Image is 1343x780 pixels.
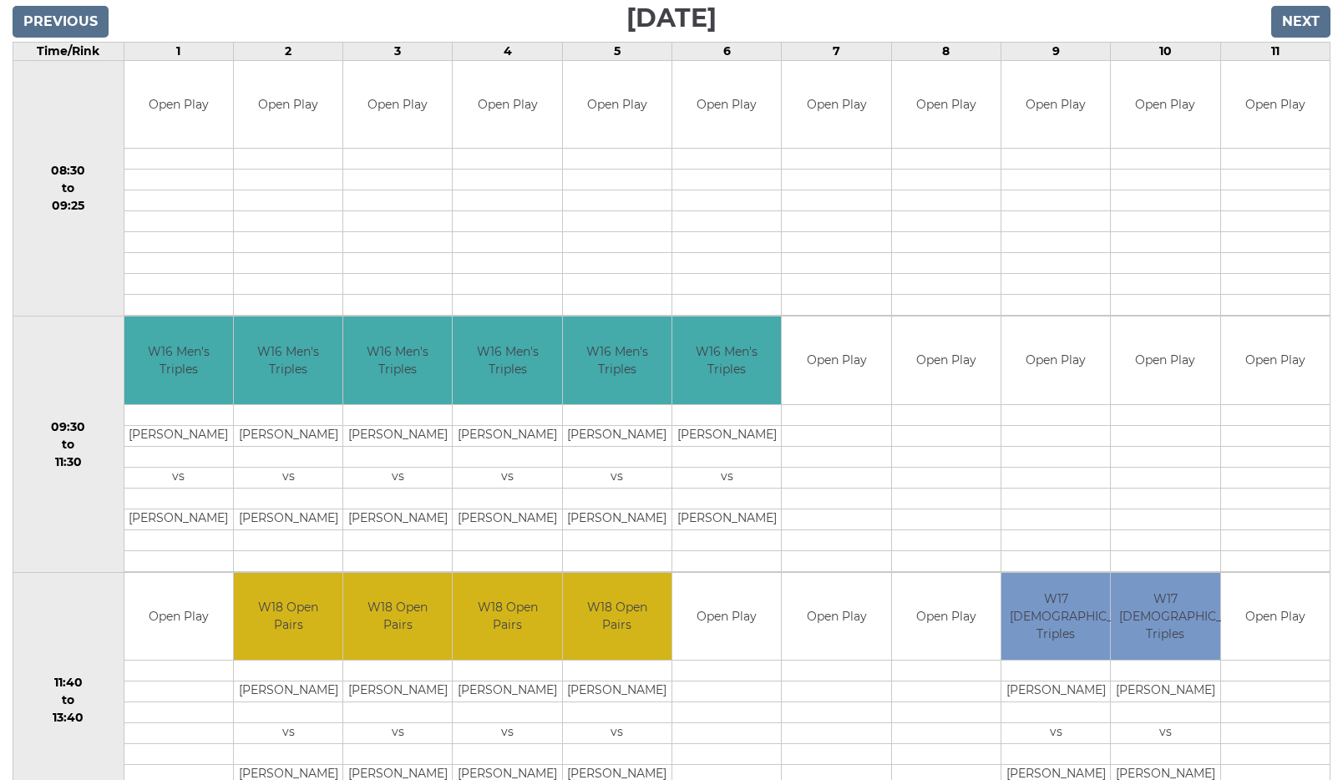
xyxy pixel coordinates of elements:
[563,509,671,529] td: [PERSON_NAME]
[892,573,1001,661] td: Open Play
[13,317,124,573] td: 09:30 to 11:30
[672,509,781,529] td: [PERSON_NAME]
[234,573,342,661] td: W18 Open Pairs
[124,467,233,488] td: vs
[234,467,342,488] td: vs
[13,60,124,317] td: 08:30 to 09:25
[1001,573,1110,661] td: W17 [DEMOGRAPHIC_DATA] Triples
[13,42,124,60] td: Time/Rink
[124,509,233,529] td: [PERSON_NAME]
[343,425,452,446] td: [PERSON_NAME]
[234,425,342,446] td: [PERSON_NAME]
[1001,681,1110,702] td: [PERSON_NAME]
[1001,61,1110,149] td: Open Play
[124,425,233,446] td: [PERSON_NAME]
[1220,42,1330,60] td: 11
[453,61,561,149] td: Open Play
[563,425,671,446] td: [PERSON_NAME]
[124,61,233,149] td: Open Play
[1001,42,1110,60] td: 9
[234,317,342,404] td: W16 Men's Triples
[124,317,233,404] td: W16 Men's Triples
[782,61,890,149] td: Open Play
[563,723,671,744] td: vs
[1111,681,1219,702] td: [PERSON_NAME]
[124,573,233,661] td: Open Play
[343,42,453,60] td: 3
[563,573,671,661] td: W18 Open Pairs
[672,425,781,446] td: [PERSON_NAME]
[453,573,561,661] td: W18 Open Pairs
[892,317,1001,404] td: Open Play
[563,467,671,488] td: vs
[672,317,781,404] td: W16 Men's Triples
[782,317,890,404] td: Open Play
[1221,573,1330,661] td: Open Play
[234,509,342,529] td: [PERSON_NAME]
[453,681,561,702] td: [PERSON_NAME]
[1111,317,1219,404] td: Open Play
[343,317,452,404] td: W16 Men's Triples
[233,42,342,60] td: 2
[672,61,781,149] td: Open Play
[782,42,891,60] td: 7
[234,723,342,744] td: vs
[343,573,452,661] td: W18 Open Pairs
[343,509,452,529] td: [PERSON_NAME]
[782,573,890,661] td: Open Play
[1001,317,1110,404] td: Open Play
[124,42,233,60] td: 1
[1271,6,1330,38] input: Next
[1221,61,1330,149] td: Open Play
[563,61,671,149] td: Open Play
[1111,573,1219,661] td: W17 [DEMOGRAPHIC_DATA] Triples
[563,681,671,702] td: [PERSON_NAME]
[343,723,452,744] td: vs
[453,317,561,404] td: W16 Men's Triples
[453,42,562,60] td: 4
[1111,42,1220,60] td: 10
[672,573,781,661] td: Open Play
[672,42,782,60] td: 6
[343,467,452,488] td: vs
[343,681,452,702] td: [PERSON_NAME]
[563,317,671,404] td: W16 Men's Triples
[13,6,109,38] input: Previous
[343,61,452,149] td: Open Play
[562,42,671,60] td: 5
[1111,723,1219,744] td: vs
[672,467,781,488] td: vs
[1111,61,1219,149] td: Open Play
[453,425,561,446] td: [PERSON_NAME]
[453,723,561,744] td: vs
[891,42,1001,60] td: 8
[1221,317,1330,404] td: Open Play
[892,61,1001,149] td: Open Play
[1001,723,1110,744] td: vs
[453,467,561,488] td: vs
[453,509,561,529] td: [PERSON_NAME]
[234,681,342,702] td: [PERSON_NAME]
[234,61,342,149] td: Open Play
